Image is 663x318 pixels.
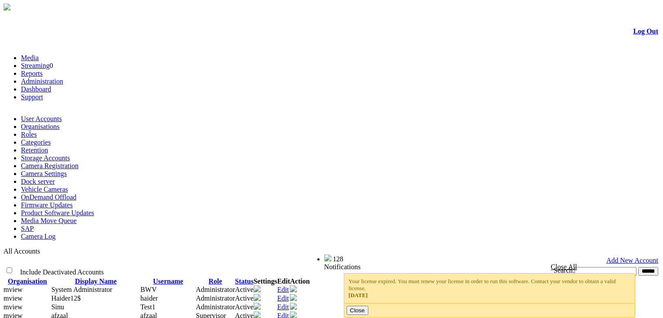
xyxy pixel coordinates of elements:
a: Vehicle Cameras [21,186,68,193]
a: Display Name [75,277,117,285]
a: Retention [21,146,48,154]
a: Close All [551,263,577,271]
a: Log Out [633,27,658,35]
a: Reports [21,70,43,77]
span: 128 [333,255,343,263]
span: mview [3,294,23,302]
span: haider [140,294,158,302]
span: All Accounts [3,247,40,255]
a: Firmware Updates [21,201,73,209]
a: Streaming [21,62,50,69]
a: Product Software Updates [21,209,94,217]
span: [DATE] [349,292,368,298]
span: mview [3,303,23,311]
a: OnDemand Offload [21,193,76,201]
a: Media [21,54,39,61]
a: Organisations [21,123,60,130]
span: mview [3,286,23,293]
span: 0 [50,62,53,69]
a: Dashboard [21,85,51,93]
a: User Accounts [21,115,62,122]
span: Welcome, System Administrator (Administrator) [196,255,307,261]
a: Dock server [21,178,55,185]
a: Camera Log [21,233,56,240]
span: Include Deactivated Accounts [20,268,104,276]
a: Camera Settings [21,170,67,177]
span: Contact Method: SMS and Email [51,294,81,302]
a: Organisation [8,277,47,285]
a: Administration [21,78,63,85]
a: SAP [21,225,34,232]
div: Your license expired. You must renew your license in order to run this software. Contact your ven... [349,278,631,299]
div: Notifications [324,263,641,271]
span: Test1 [140,303,155,311]
a: Camera Registration [21,162,78,169]
a: Support [21,93,43,101]
img: bell25.png [324,254,331,261]
a: Roles [21,131,37,138]
a: Storage Accounts [21,154,70,162]
img: arrow-3.png [3,3,10,10]
span: Contact Method: None [51,286,112,293]
span: Contact Method: SMS and Email [51,303,64,311]
a: Media Move Queue [21,217,77,224]
button: Close [347,306,368,315]
a: Username [153,277,183,285]
a: Categories [21,139,51,146]
span: BWV [140,286,156,293]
